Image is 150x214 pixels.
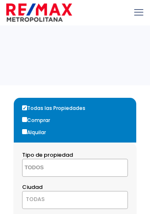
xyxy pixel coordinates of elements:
[22,183,42,191] span: Ciudad
[6,2,72,23] img: remax-metropolitana-logo
[22,151,73,159] span: Tipo de propiedad
[22,129,27,134] input: Alquilar
[20,126,48,138] label: Alquilar
[22,194,127,205] span: TODAS
[6,2,72,23] a: RE/MAX Metropolitana
[22,191,128,209] span: TODAS
[20,102,87,114] label: Todas las Propiedades
[20,114,52,126] label: Comprar
[22,117,27,122] input: Comprar
[22,159,93,177] textarea: Search
[26,195,45,203] span: TODAS
[22,105,27,110] input: Todas las Propiedades
[132,5,146,20] a: mobile menu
